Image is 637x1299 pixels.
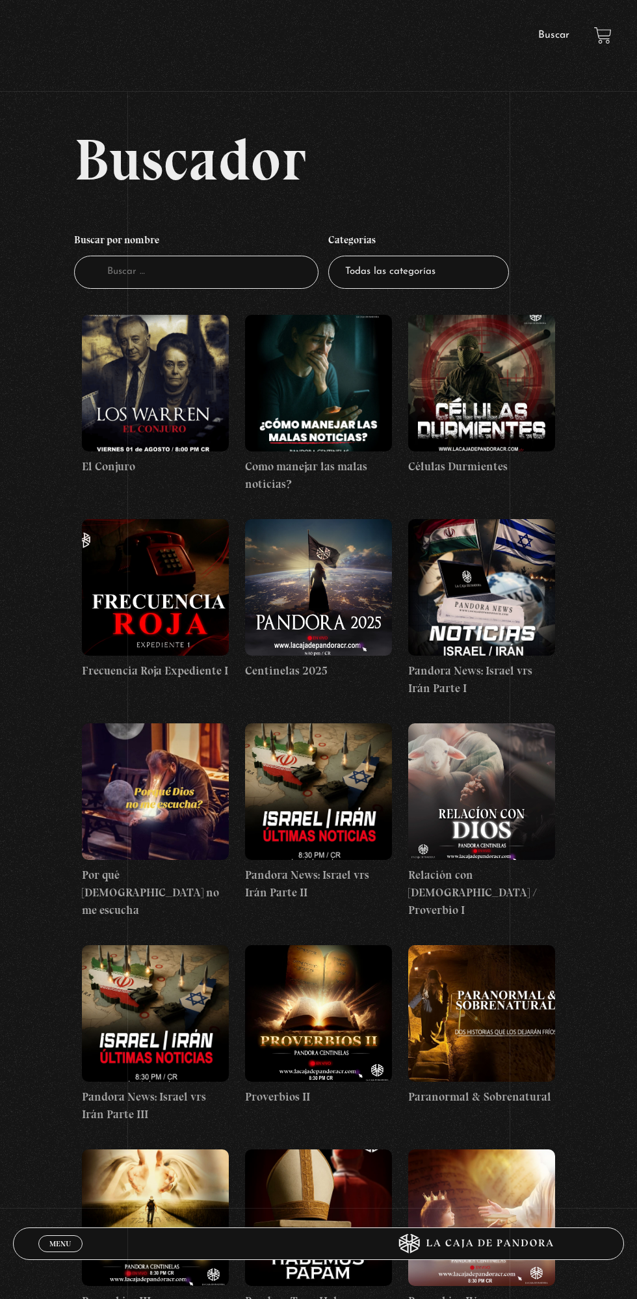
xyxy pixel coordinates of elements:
a: Pandora News: Israel vrs Irán Parte II [245,723,392,902]
h4: Pandora News: Israel vrs Irán Parte III [82,1088,229,1123]
a: Centinelas 2025 [245,519,392,680]
h4: Pandora News: Israel vrs Irán Parte I [408,662,555,697]
a: Como manejar las malas noticias? [245,315,392,493]
h4: Células Durmientes [408,458,555,475]
h4: Centinelas 2025 [245,662,392,680]
a: Frecuencia Roja Expediente I [82,519,229,680]
a: View your shopping cart [594,27,612,44]
a: El Conjuro [82,315,229,475]
h4: Como manejar las malas noticias? [245,458,392,493]
span: Cerrar [45,1251,76,1260]
a: Buscar [538,30,569,40]
a: Por qué [DEMOGRAPHIC_DATA] no me escucha [82,723,229,919]
h4: Relación con [DEMOGRAPHIC_DATA] / Proverbio I [408,866,555,919]
h4: Proverbios II [245,1088,392,1106]
h4: Paranormal & Sobrenatural [408,1088,555,1106]
h4: Buscar por nombre [74,228,318,256]
a: Proverbios II [245,945,392,1106]
a: Pandora News: Israel vrs Irán Parte III [82,945,229,1123]
span: Menu [49,1240,71,1248]
a: Células Durmientes [408,315,555,475]
h4: Frecuencia Roja Expediente I [82,662,229,680]
h4: Categorías [328,228,509,256]
a: Pandora News: Israel vrs Irán Parte I [408,519,555,697]
a: Paranormal & Sobrenatural [408,945,555,1106]
h4: El Conjuro [82,458,229,475]
h2: Buscador [74,130,625,189]
a: Relación con [DEMOGRAPHIC_DATA] / Proverbio I [408,723,555,919]
h4: Por qué [DEMOGRAPHIC_DATA] no me escucha [82,866,229,919]
h4: Pandora News: Israel vrs Irán Parte II [245,866,392,902]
